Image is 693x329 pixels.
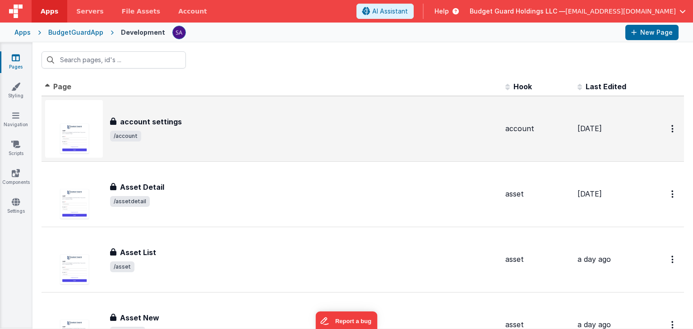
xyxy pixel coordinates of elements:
span: /asset [110,261,134,272]
input: Search pages, id's ... [42,51,186,69]
span: /assetdetail [110,196,150,207]
button: New Page [625,25,679,40]
span: Apps [41,7,58,16]
span: Help [434,7,449,16]
span: /account [110,131,141,142]
button: Options [666,185,680,203]
span: Servers [76,7,103,16]
span: Page [53,82,71,91]
button: AI Assistant [356,4,414,19]
span: [DATE] [577,189,602,198]
div: Development [121,28,165,37]
div: asset [505,189,570,199]
span: [DATE] [577,124,602,133]
span: Budget Guard Holdings LLC — [470,7,565,16]
h3: Asset New [120,312,159,323]
span: AI Assistant [372,7,408,16]
div: BudgetGuardApp [48,28,103,37]
span: a day ago [577,320,611,329]
button: Options [666,119,680,138]
div: asset [505,254,570,265]
span: Last Edited [586,82,626,91]
div: account [505,123,570,134]
span: Hook [513,82,532,91]
span: File Assets [122,7,161,16]
h3: account settings [120,116,182,127]
h3: Asset Detail [120,182,164,192]
div: Apps [14,28,31,37]
img: 79293985458095ca2ac202dc7eb50dda [173,26,185,39]
h3: Asset List [120,247,156,258]
span: a day ago [577,255,611,264]
span: [EMAIL_ADDRESS][DOMAIN_NAME] [565,7,676,16]
button: Budget Guard Holdings LLC — [EMAIL_ADDRESS][DOMAIN_NAME] [470,7,686,16]
button: Options [666,250,680,269]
